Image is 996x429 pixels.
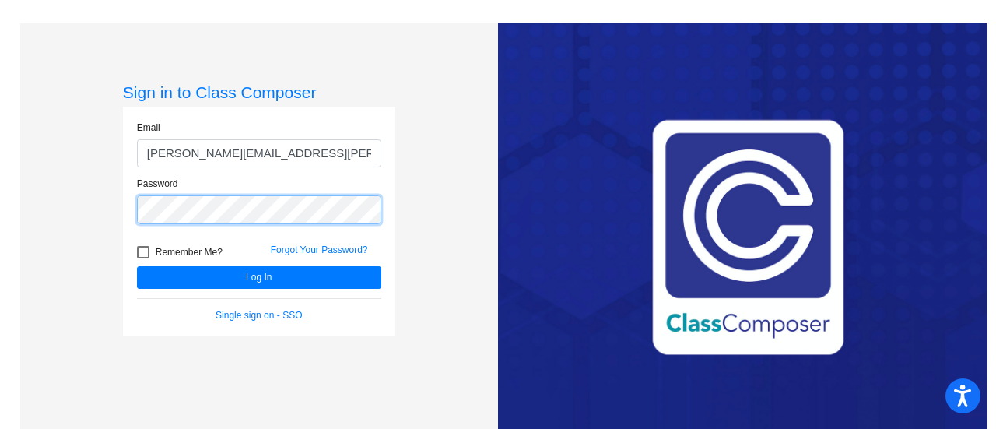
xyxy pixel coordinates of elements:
a: Forgot Your Password? [271,244,368,255]
span: Remember Me? [156,243,223,262]
label: Password [137,177,178,191]
h3: Sign in to Class Composer [123,83,395,102]
a: Single sign on - SSO [216,310,302,321]
button: Log In [137,266,381,289]
label: Email [137,121,160,135]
